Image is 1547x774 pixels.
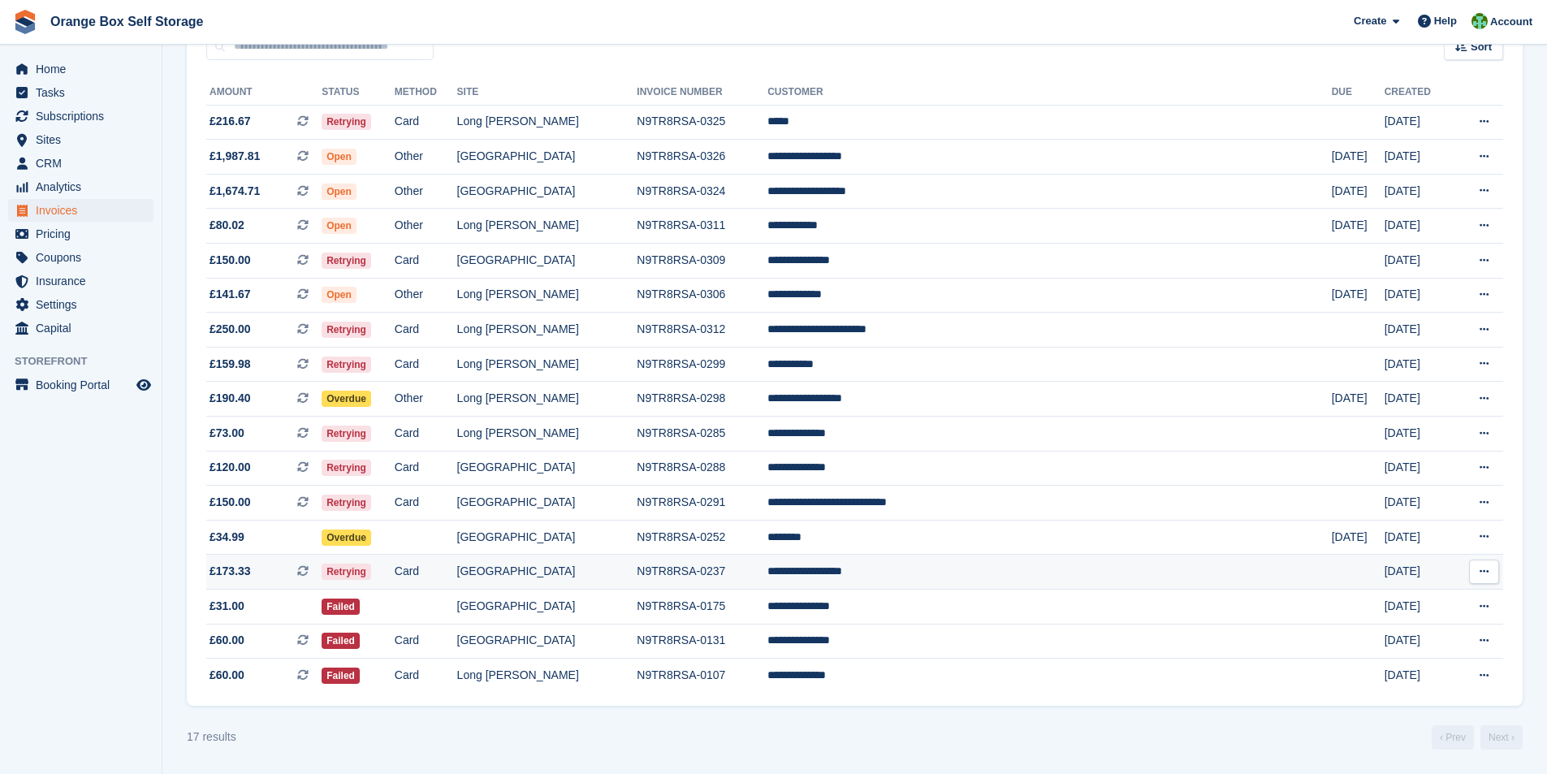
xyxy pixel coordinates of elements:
[210,183,260,200] span: £1,674.71
[1471,13,1488,29] img: Binder Bhardwaj
[1385,347,1453,382] td: [DATE]
[210,632,244,649] span: £60.00
[210,598,244,615] span: £31.00
[457,105,637,140] td: Long [PERSON_NAME]
[36,128,133,151] span: Sites
[395,313,457,348] td: Card
[1385,209,1453,244] td: [DATE]
[36,175,133,198] span: Analytics
[1332,278,1385,313] td: [DATE]
[457,140,637,175] td: [GEOGRAPHIC_DATA]
[8,58,153,80] a: menu
[395,140,457,175] td: Other
[44,8,210,35] a: Orange Box Self Storage
[637,590,767,625] td: N9TR8RSA-0175
[1385,659,1453,693] td: [DATE]
[457,520,637,555] td: [GEOGRAPHIC_DATA]
[322,391,371,407] span: Overdue
[457,486,637,521] td: [GEOGRAPHIC_DATA]
[8,199,153,222] a: menu
[457,590,637,625] td: [GEOGRAPHIC_DATA]
[8,105,153,128] a: menu
[637,555,767,590] td: N9TR8RSA-0237
[322,564,371,580] span: Retrying
[36,152,133,175] span: CRM
[395,417,457,452] td: Card
[36,81,133,104] span: Tasks
[206,80,322,106] th: Amount
[210,217,244,234] span: £80.02
[1385,486,1453,521] td: [DATE]
[36,199,133,222] span: Invoices
[395,347,457,382] td: Card
[457,278,637,313] td: Long [PERSON_NAME]
[322,218,357,234] span: Open
[322,668,360,684] span: Failed
[1428,725,1526,750] nav: Page
[8,270,153,292] a: menu
[395,555,457,590] td: Card
[210,390,251,407] span: £190.40
[1490,14,1532,30] span: Account
[36,374,133,396] span: Booking Portal
[395,659,457,693] td: Card
[1471,39,1492,55] span: Sort
[1385,244,1453,279] td: [DATE]
[15,353,162,370] span: Storefront
[637,313,767,348] td: N9TR8RSA-0312
[637,451,767,486] td: N9TR8RSA-0288
[322,114,371,130] span: Retrying
[637,347,767,382] td: N9TR8RSA-0299
[637,174,767,209] td: N9TR8RSA-0324
[457,624,637,659] td: [GEOGRAPHIC_DATA]
[457,451,637,486] td: [GEOGRAPHIC_DATA]
[8,374,153,396] a: menu
[457,417,637,452] td: Long [PERSON_NAME]
[1385,140,1453,175] td: [DATE]
[210,321,251,338] span: £250.00
[210,529,244,546] span: £34.99
[395,486,457,521] td: Card
[322,530,371,546] span: Overdue
[322,253,371,269] span: Retrying
[457,347,637,382] td: Long [PERSON_NAME]
[36,270,133,292] span: Insurance
[210,459,251,476] span: £120.00
[395,624,457,659] td: Card
[322,80,395,106] th: Status
[36,317,133,339] span: Capital
[1354,13,1386,29] span: Create
[134,375,153,395] a: Preview store
[637,80,767,106] th: Invoice Number
[1332,520,1385,555] td: [DATE]
[210,563,251,580] span: £173.33
[637,140,767,175] td: N9TR8RSA-0326
[1385,80,1453,106] th: Created
[8,152,153,175] a: menu
[1480,725,1523,750] a: Next
[1332,174,1385,209] td: [DATE]
[322,495,371,511] span: Retrying
[187,729,236,746] div: 17 results
[457,80,637,106] th: Site
[210,113,251,130] span: £216.67
[637,244,767,279] td: N9TR8RSA-0309
[1385,520,1453,555] td: [DATE]
[1332,209,1385,244] td: [DATE]
[457,659,637,693] td: Long [PERSON_NAME]
[1385,174,1453,209] td: [DATE]
[1385,278,1453,313] td: [DATE]
[1385,555,1453,590] td: [DATE]
[637,105,767,140] td: N9TR8RSA-0325
[210,667,244,684] span: £60.00
[1332,140,1385,175] td: [DATE]
[210,425,244,442] span: £73.00
[457,174,637,209] td: [GEOGRAPHIC_DATA]
[1385,451,1453,486] td: [DATE]
[322,357,371,373] span: Retrying
[1385,313,1453,348] td: [DATE]
[637,417,767,452] td: N9TR8RSA-0285
[36,105,133,128] span: Subscriptions
[322,287,357,303] span: Open
[8,223,153,245] a: menu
